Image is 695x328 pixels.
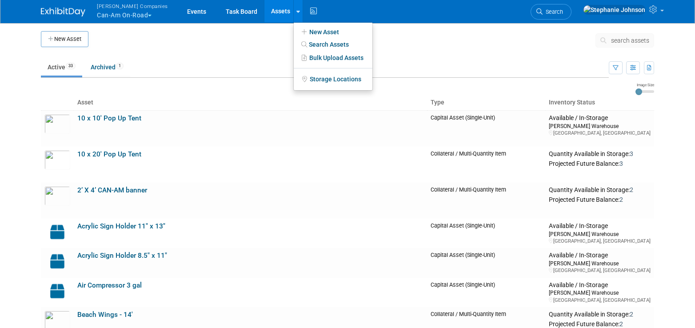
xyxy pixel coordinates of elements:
a: 2’ X 4’ CAN-AM banner [77,186,147,194]
div: [GEOGRAPHIC_DATA], [GEOGRAPHIC_DATA] [549,238,651,244]
div: Quantity Available in Storage: [549,186,651,194]
img: Stephanie Johnson [583,5,646,15]
div: Available / In-Storage [549,281,651,289]
div: [PERSON_NAME] Warehouse [549,260,651,267]
div: Projected Future Balance: [549,158,651,168]
button: New Asset [41,31,88,47]
a: 10 x 20' Pop Up Tent [77,150,141,158]
a: Storage Locations [294,72,372,86]
button: search assets [595,33,654,48]
a: Beach Wings - 14' [77,311,133,319]
span: [PERSON_NAME] Companies [97,1,168,11]
a: Air Compressor 3 gal [77,281,142,289]
img: Capital-Asset-Icon-2.png [44,281,70,301]
a: New Asset [294,26,372,38]
td: Capital Asset (Single-Unit) [427,110,545,147]
a: 10 x 10' Pop Up Tent [77,114,141,122]
div: [GEOGRAPHIC_DATA], [GEOGRAPHIC_DATA] [549,267,651,274]
div: Image Size [635,82,654,88]
span: 33 [66,63,76,69]
th: Asset [74,95,427,110]
span: 2 [619,320,623,328]
td: Collateral / Multi-Quantity Item [427,183,545,219]
img: ExhibitDay [41,8,85,16]
a: Acrylic Sign Holder 11" x 13" [77,222,165,230]
a: Archived1 [84,59,130,76]
div: Available / In-Storage [549,114,651,122]
td: Capital Asset (Single-Unit) [427,219,545,248]
span: 2 [630,186,633,193]
a: Active33 [41,59,82,76]
img: Capital-Asset-Icon-2.png [44,222,70,242]
div: [PERSON_NAME] Warehouse [549,230,651,238]
a: Bulk Upload Assets [294,51,372,65]
div: Quantity Available in Storage: [549,311,651,319]
a: Search [531,4,571,20]
td: Capital Asset (Single-Unit) [427,278,545,307]
span: 3 [630,150,633,157]
span: 1 [116,63,124,69]
div: Projected Future Balance: [549,194,651,204]
a: Acrylic Sign Holder 8.5" x 11" [77,252,167,260]
th: Type [427,95,545,110]
a: Search Assets [294,38,372,51]
span: search assets [611,37,649,44]
div: [GEOGRAPHIC_DATA], [GEOGRAPHIC_DATA] [549,297,651,304]
td: Capital Asset (Single-Unit) [427,248,545,277]
td: Collateral / Multi-Quantity Item [427,147,545,183]
div: Available / In-Storage [549,222,651,230]
img: Capital-Asset-Icon-2.png [44,252,70,271]
div: [GEOGRAPHIC_DATA], [GEOGRAPHIC_DATA] [549,130,651,136]
div: Quantity Available in Storage: [549,150,651,158]
span: 3 [619,160,623,167]
span: Search [543,8,563,15]
span: 2 [619,196,623,203]
div: [PERSON_NAME] Warehouse [549,122,651,130]
span: 2 [630,311,633,318]
div: Available / In-Storage [549,252,651,260]
div: [PERSON_NAME] Warehouse [549,289,651,296]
